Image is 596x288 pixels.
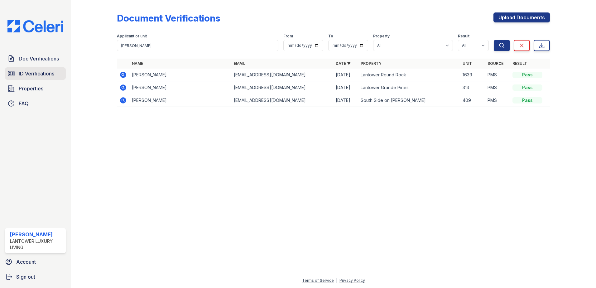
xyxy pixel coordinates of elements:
label: From [283,34,293,39]
td: [EMAIL_ADDRESS][DOMAIN_NAME] [231,94,333,107]
td: 1639 [460,69,485,81]
a: Unit [463,61,472,66]
td: PMS [485,94,510,107]
a: Source [488,61,503,66]
div: Pass [512,84,542,91]
img: CE_Logo_Blue-a8612792a0a2168367f1c8372b55b34899dd931a85d93a1a3d3e32e68fde9ad4.png [2,20,68,32]
label: Result [458,34,469,39]
div: | [336,278,337,283]
span: Sign out [16,273,35,281]
label: To [328,34,333,39]
td: [PERSON_NAME] [129,81,231,94]
div: Document Verifications [117,12,220,24]
td: 409 [460,94,485,107]
a: ID Verifications [5,67,66,80]
td: Lantower Grande Pines [358,81,460,94]
div: Lantower Luxury Living [10,238,63,251]
label: Property [373,34,390,39]
a: Upload Documents [493,12,550,22]
td: [EMAIL_ADDRESS][DOMAIN_NAME] [231,81,333,94]
a: Doc Verifications [5,52,66,65]
td: [DATE] [333,81,358,94]
a: Property [361,61,382,66]
td: Lantower Round Rock [358,69,460,81]
span: Properties [19,85,43,92]
td: [DATE] [333,94,358,107]
td: [PERSON_NAME] [129,69,231,81]
a: Email [234,61,245,66]
label: Applicant or unit [117,34,147,39]
span: Account [16,258,36,266]
td: South Side on [PERSON_NAME] [358,94,460,107]
td: PMS [485,81,510,94]
td: [DATE] [333,69,358,81]
input: Search by name, email, or unit number [117,40,278,51]
span: FAQ [19,100,29,107]
div: Pass [512,72,542,78]
td: [PERSON_NAME] [129,94,231,107]
a: Properties [5,82,66,95]
a: Date ▼ [336,61,351,66]
span: Doc Verifications [19,55,59,62]
td: 313 [460,81,485,94]
a: FAQ [5,97,66,110]
a: Sign out [2,271,68,283]
a: Name [132,61,143,66]
span: ID Verifications [19,70,54,77]
div: Pass [512,97,542,103]
a: Terms of Service [302,278,334,283]
a: Privacy Policy [339,278,365,283]
a: Account [2,256,68,268]
td: PMS [485,69,510,81]
a: Result [512,61,527,66]
td: [EMAIL_ADDRESS][DOMAIN_NAME] [231,69,333,81]
div: [PERSON_NAME] [10,231,63,238]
